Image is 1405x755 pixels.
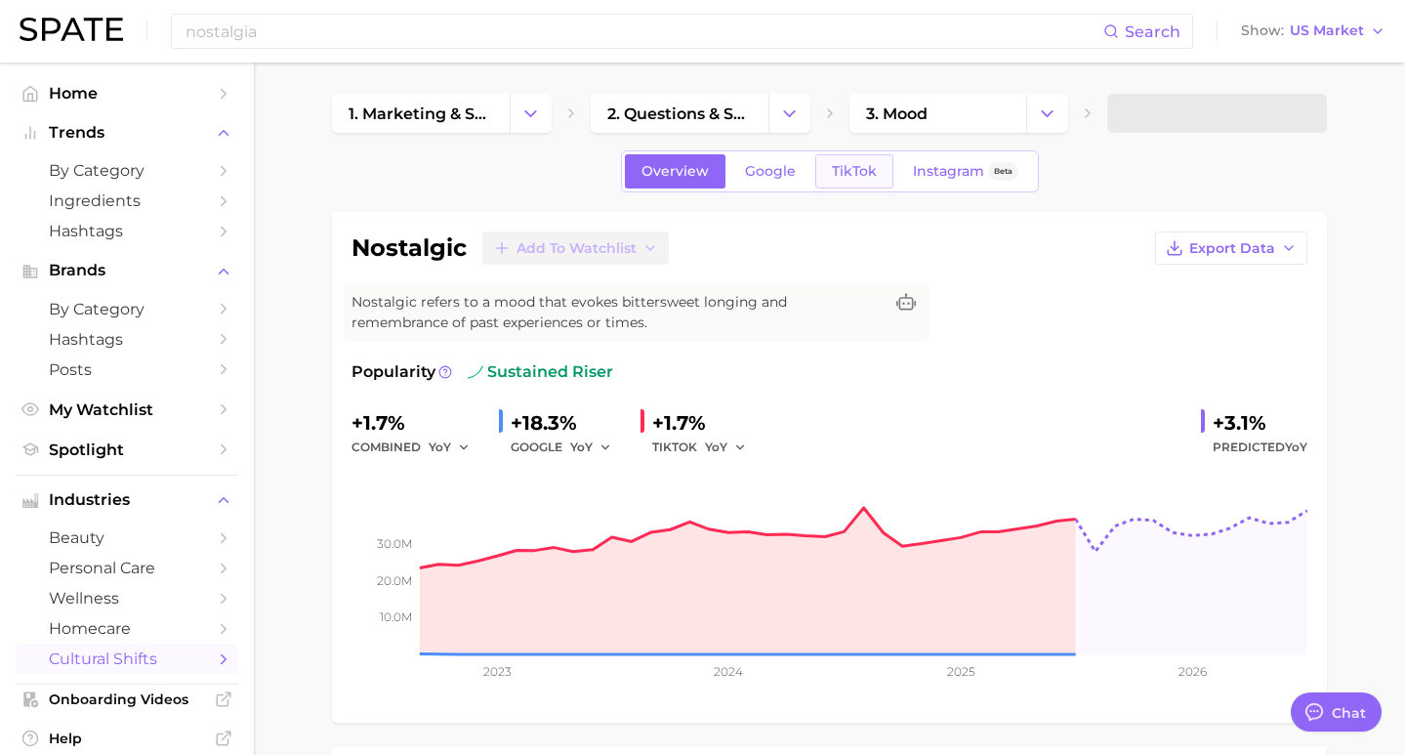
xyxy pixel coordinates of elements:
img: SPATE [20,18,123,41]
span: Help [49,730,205,747]
span: Ingredients [49,191,205,210]
span: Trends [49,124,205,142]
span: sustained riser [468,360,613,384]
span: by Category [49,161,205,180]
a: Spotlight [16,435,238,465]
a: beauty [16,523,238,553]
tspan: 2025 [947,664,975,679]
span: Home [49,84,205,103]
a: Hashtags [16,216,238,246]
h1: nostalgic [351,236,467,260]
span: Hashtags [49,330,205,349]
img: sustained riser [468,364,483,380]
a: Google [728,154,812,189]
button: Change Category [510,94,552,133]
span: TikTok [832,163,877,180]
tspan: 2024 [714,664,743,679]
span: Predicted [1213,436,1307,459]
a: TikTok [815,154,893,189]
button: YoY [570,436,612,459]
div: +3.1% [1213,407,1307,439]
span: personal care [49,559,205,577]
button: ShowUS Market [1236,19,1390,44]
div: combined [351,436,483,459]
span: YoY [705,439,727,455]
span: Add to Watchlist [517,240,637,257]
a: by Category [16,155,238,186]
span: wellness [49,589,205,608]
a: Posts [16,355,238,385]
a: My Watchlist [16,395,238,425]
span: YoY [429,439,451,455]
button: Trends [16,118,238,147]
button: YoY [705,436,747,459]
span: US Market [1290,25,1364,36]
button: Change Category [768,94,810,133]
a: Ingredients [16,186,238,216]
button: Export Data [1155,231,1307,265]
span: Show [1241,25,1284,36]
span: My Watchlist [49,400,205,419]
span: cultural shifts [49,650,205,668]
a: 3. mood [849,94,1027,133]
span: Nostalgic refers to a mood that evokes bittersweet longing and remembrance of past experiences or... [351,292,883,333]
span: Google [745,163,796,180]
div: +1.7% [652,407,760,439]
button: Brands [16,256,238,285]
button: Change Category [1026,94,1068,133]
a: Onboarding Videos [16,685,238,714]
span: Posts [49,360,205,379]
span: Spotlight [49,440,205,459]
tspan: 2023 [483,664,512,679]
span: by Category [49,300,205,318]
a: Home [16,78,238,108]
div: +1.7% [351,407,483,439]
a: 1. marketing & sales [332,94,510,133]
div: GOOGLE [511,436,625,459]
div: +18.3% [511,407,625,439]
tspan: 2026 [1178,664,1207,679]
span: Brands [49,262,205,279]
span: Instagram [913,163,984,180]
span: Popularity [351,360,435,384]
span: Industries [49,491,205,509]
span: Beta [994,163,1012,180]
span: homecare [49,619,205,638]
div: TIKTOK [652,436,760,459]
span: Export Data [1189,240,1275,257]
span: beauty [49,528,205,547]
span: Overview [641,163,709,180]
a: 2. questions & sentiment [591,94,768,133]
a: InstagramBeta [896,154,1035,189]
span: 1. marketing & sales [349,105,493,123]
span: 3. mood [866,105,928,123]
button: Add to Watchlist [482,231,669,265]
button: Industries [16,485,238,515]
button: YoY [429,436,471,459]
a: Overview [625,154,725,189]
span: YoY [1285,440,1307,454]
a: cultural shifts [16,644,238,674]
input: Search here for a brand, industry, or ingredient [184,15,1103,48]
span: Hashtags [49,222,205,240]
span: Onboarding Videos [49,691,205,708]
a: by Category [16,294,238,324]
a: Help [16,724,238,753]
a: homecare [16,613,238,644]
span: Search [1125,22,1180,41]
span: YoY [570,439,593,455]
a: wellness [16,583,238,613]
a: personal care [16,553,238,583]
a: Hashtags [16,324,238,355]
span: 2. questions & sentiment [607,105,752,123]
